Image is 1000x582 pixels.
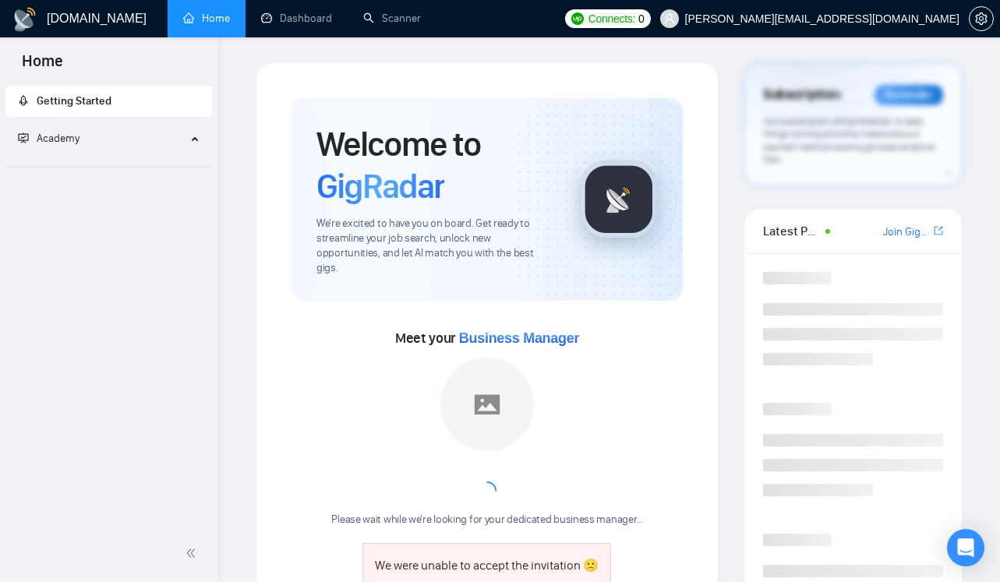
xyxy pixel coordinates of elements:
[12,7,37,32] img: logo
[588,10,635,27] span: Connects:
[875,85,943,105] div: Reminder
[969,12,994,25] a: setting
[37,94,111,108] span: Getting Started
[316,165,444,207] span: GigRadar
[969,6,994,31] button: setting
[638,10,645,27] span: 0
[9,50,76,83] span: Home
[970,12,993,25] span: setting
[261,12,332,25] a: dashboardDashboard
[459,330,579,346] span: Business Manager
[313,513,661,527] div: Please wait while we're looking for your dedicated business manager...
[18,132,29,143] span: fund-projection-screen
[934,224,943,238] a: export
[883,224,931,241] a: Join GigRadar Slack Community
[395,330,579,347] span: Meet your
[18,132,80,145] span: Academy
[375,556,599,575] div: We were unable to accept the invitation 🙁
[5,160,212,171] li: Academy Homepage
[18,95,29,106] span: rocket
[763,82,840,108] span: Subscription
[440,358,534,451] img: placeholder.png
[580,160,658,238] img: gigradar-logo.png
[316,123,555,207] h1: Welcome to
[5,86,212,117] li: Getting Started
[763,115,935,166] span: Your subscription will be renewed. To keep things running smoothly, make sure your payment method...
[183,12,230,25] a: homeHome
[571,12,584,25] img: upwork-logo.png
[363,12,421,25] a: searchScanner
[478,481,496,500] span: loading
[37,132,80,145] span: Academy
[763,221,821,241] span: Latest Posts from the GigRadar Community
[316,217,555,276] span: We're excited to have you on board. Get ready to streamline your job search, unlock new opportuni...
[947,529,984,566] div: Open Intercom Messenger
[186,545,201,561] span: double-left
[934,224,943,237] span: export
[664,13,675,24] span: user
